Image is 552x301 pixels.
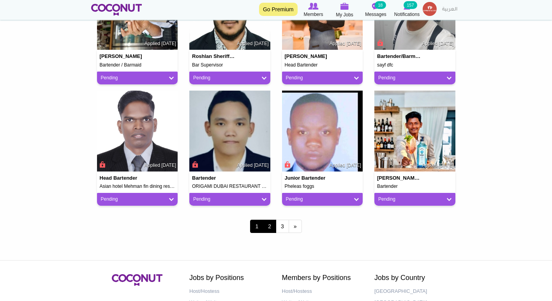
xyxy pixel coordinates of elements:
a: Pending [193,196,266,203]
img: Murungi Lawrence's picture [282,91,363,171]
a: Pending [286,75,359,81]
a: Go Premium [259,3,298,16]
a: Host/Hostess [189,286,270,297]
h5: Bartender / Barmaid [100,63,175,68]
h5: Asian hotel Mehman fin dining restaurant [100,184,175,189]
small: 18 [375,1,386,9]
img: Venkat Gangalakurthi's picture [374,91,455,171]
a: Pending [101,196,174,203]
a: Browse Members Members [298,2,329,18]
img: Browse Members [308,3,318,10]
h4: [PERSON_NAME] [285,54,330,59]
h4: Bartender [192,175,237,181]
a: Pending [286,196,359,203]
img: My Jobs [340,3,349,10]
span: Messages [365,10,386,18]
img: Home [91,4,142,16]
a: My Jobs My Jobs [329,2,360,19]
h2: Members by Positions [282,274,363,282]
img: Notifications [404,3,410,10]
h4: Bartender/Barmaid [377,54,422,59]
a: Host/Hostess [282,286,363,297]
span: 1 [250,220,263,233]
h5: Bartender [377,184,453,189]
a: Notifications Notifications 157 [392,2,423,18]
h4: [PERSON_NAME] Gangalakurthi [377,175,422,181]
h4: Roshlan Sheriffdeen [192,54,237,59]
img: Messages [372,3,380,10]
h4: [PERSON_NAME] [100,54,145,59]
span: Connect to Unlock the Profile [191,161,198,168]
a: [GEOGRAPHIC_DATA] [374,286,455,297]
h2: Jobs by Positions [189,274,270,282]
h4: Junior Bartender [285,175,330,181]
a: Messages Messages 18 [360,2,392,18]
h5: Pheleas foggs [285,184,360,189]
span: My Jobs [336,11,353,19]
a: 2 [263,220,276,233]
h5: ORIGAMI DUBAI RESTAURANT LLC [192,184,268,189]
a: Pending [378,196,451,203]
img: John Villaflor's picture [189,91,270,171]
a: 3 [276,220,289,233]
a: Pending [193,75,266,81]
a: Pending [101,75,174,81]
h5: Head Bartender [285,63,360,68]
h5: Bar Supervisor [192,63,268,68]
span: Connect to Unlock the Profile [376,39,383,47]
a: Pending [378,75,451,81]
a: العربية [438,2,461,17]
span: Members [303,10,323,18]
span: Connect to Unlock the Profile [99,161,106,168]
img: Vinoth Selvaraj's picture [97,91,178,171]
a: next › [289,220,302,233]
h5: sayf dfc [377,63,453,68]
img: Coconut [112,274,162,286]
h2: Jobs by Country [374,274,455,282]
span: Notifications [394,10,420,18]
span: Connect to Unlock the Profile [284,161,291,168]
small: 157 [404,1,417,9]
h4: Head Bartender [100,175,145,181]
